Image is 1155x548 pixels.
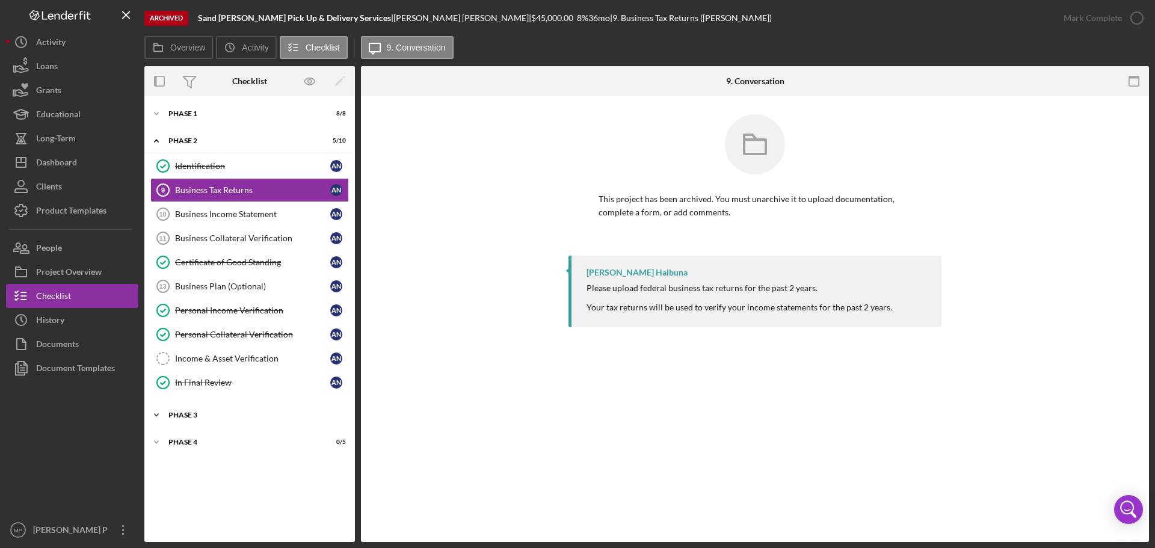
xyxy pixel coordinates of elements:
[242,43,268,52] label: Activity
[6,126,138,150] button: Long-Term
[330,208,342,220] div: A N
[168,411,340,419] div: Phase 3
[6,260,138,284] button: Project Overview
[330,328,342,340] div: A N
[36,174,62,202] div: Clients
[324,110,346,117] div: 8 / 8
[175,233,330,243] div: Business Collateral Verification
[170,43,205,52] label: Overview
[161,186,165,194] tspan: 9
[36,30,66,57] div: Activity
[531,13,577,23] div: $45,000.00
[393,13,531,23] div: [PERSON_NAME] [PERSON_NAME] |
[726,76,784,86] div: 9. Conversation
[36,308,64,335] div: History
[168,439,316,446] div: Phase 4
[175,306,330,315] div: Personal Income Verification
[198,13,391,23] b: Sand [PERSON_NAME] Pick Up & Delivery Services
[610,13,772,23] div: | 9. Business Tax Returns ([PERSON_NAME])
[588,13,610,23] div: 36 mo
[330,160,342,172] div: A N
[150,202,349,226] a: 10Business Income StatementAN
[232,76,267,86] div: Checklist
[324,137,346,144] div: 5 / 10
[150,274,349,298] a: 13Business Plan (Optional)AN
[6,308,138,332] button: History
[36,78,61,105] div: Grants
[587,268,688,277] div: [PERSON_NAME] Halbuna
[30,518,108,545] div: [PERSON_NAME] P
[1052,6,1149,30] button: Mark Complete
[6,174,138,199] button: Clients
[175,209,330,219] div: Business Income Statement
[1114,495,1143,524] div: Open Intercom Messenger
[198,13,393,23] div: |
[6,332,138,356] button: Documents
[6,54,138,78] button: Loans
[330,280,342,292] div: A N
[36,150,77,177] div: Dashboard
[168,137,316,144] div: Phase 2
[6,236,138,260] button: People
[306,43,340,52] label: Checklist
[280,36,348,59] button: Checklist
[175,354,330,363] div: Income & Asset Verification
[36,356,115,383] div: Document Templates
[6,150,138,174] button: Dashboard
[577,13,588,23] div: 8 %
[36,332,79,359] div: Documents
[144,11,188,26] div: Archived
[168,110,316,117] div: Phase 1
[6,102,138,126] button: Educational
[175,161,330,171] div: Identification
[6,284,138,308] button: Checklist
[587,283,892,312] div: Please upload federal business tax returns for the past 2 years. Your tax returns will be used to...
[330,353,342,365] div: A N
[36,54,58,81] div: Loans
[599,192,911,220] p: This project has been archived. You must unarchive it to upload documentation, complete a form, o...
[36,126,76,153] div: Long-Term
[36,236,62,263] div: People
[6,518,138,542] button: MP[PERSON_NAME] P
[150,298,349,322] a: Personal Income VerificationAN
[159,211,166,218] tspan: 10
[324,439,346,446] div: 0 / 5
[361,36,454,59] button: 9. Conversation
[36,260,102,287] div: Project Overview
[150,226,349,250] a: 11Business Collateral VerificationAN
[330,232,342,244] div: A N
[150,250,349,274] a: Certificate of Good StandingAN
[144,36,213,59] button: Overview
[175,378,330,387] div: In Final Review
[159,283,166,290] tspan: 13
[150,371,349,395] a: In Final ReviewAN
[36,199,106,226] div: Product Templates
[14,527,22,534] text: MP
[330,184,342,196] div: A N
[1064,6,1122,30] div: Mark Complete
[6,30,138,54] button: Activity
[150,178,349,202] a: 9Business Tax ReturnsAN
[36,284,71,311] div: Checklist
[330,256,342,268] div: A N
[216,36,276,59] button: Activity
[150,154,349,178] a: IdentificationAN
[6,78,138,102] button: Grants
[330,304,342,316] div: A N
[6,356,138,380] button: Document Templates
[159,235,166,242] tspan: 11
[6,199,138,223] button: Product Templates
